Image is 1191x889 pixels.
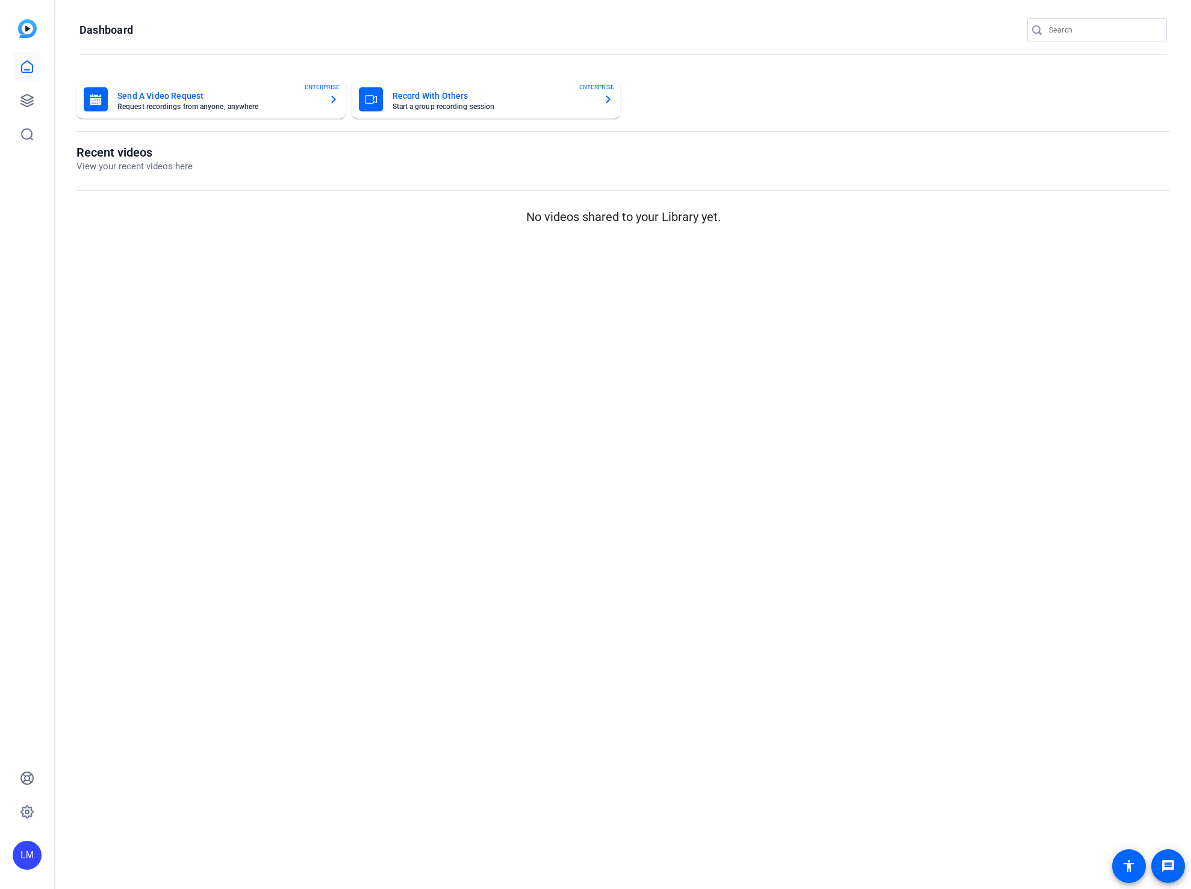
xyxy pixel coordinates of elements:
button: Send A Video RequestRequest recordings from anyone, anywhereENTERPRISE [76,80,346,119]
mat-icon: message [1161,859,1175,873]
div: LM [13,841,42,870]
span: ENTERPRISE [305,83,340,92]
h1: Dashboard [79,23,133,37]
mat-card-title: Record With Others [393,89,594,103]
p: View your recent videos here [76,160,193,173]
h1: Recent videos [76,145,193,160]
mat-icon: accessibility [1122,859,1136,873]
img: blue-gradient.svg [18,19,37,38]
button: Record With OthersStart a group recording sessionENTERPRISE [352,80,621,119]
mat-card-subtitle: Start a group recording session [393,103,594,110]
p: No videos shared to your Library yet. [76,208,1170,226]
mat-card-subtitle: Request recordings from anyone, anywhere [117,103,319,110]
input: Search [1049,23,1157,37]
span: ENTERPRISE [579,83,614,92]
mat-card-title: Send A Video Request [117,89,319,103]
